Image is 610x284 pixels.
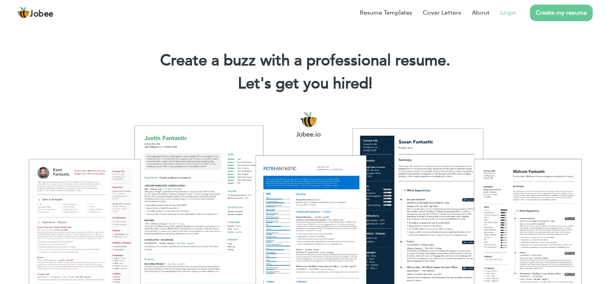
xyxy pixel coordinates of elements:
h2: Let's [12,74,598,94]
a: Resume Templates [360,8,412,17]
span: | [369,73,372,94]
span: Jobee [30,10,53,18]
a: Jobee [17,7,53,19]
a: Cover Letters [423,8,461,17]
span: get you hired! [276,73,373,94]
a: Create my resume [530,5,593,21]
h1: Create a buzz with a professional resume. [12,51,598,71]
a: Login [500,8,516,17]
img: jobee.io [17,7,30,19]
a: About [472,8,490,17]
